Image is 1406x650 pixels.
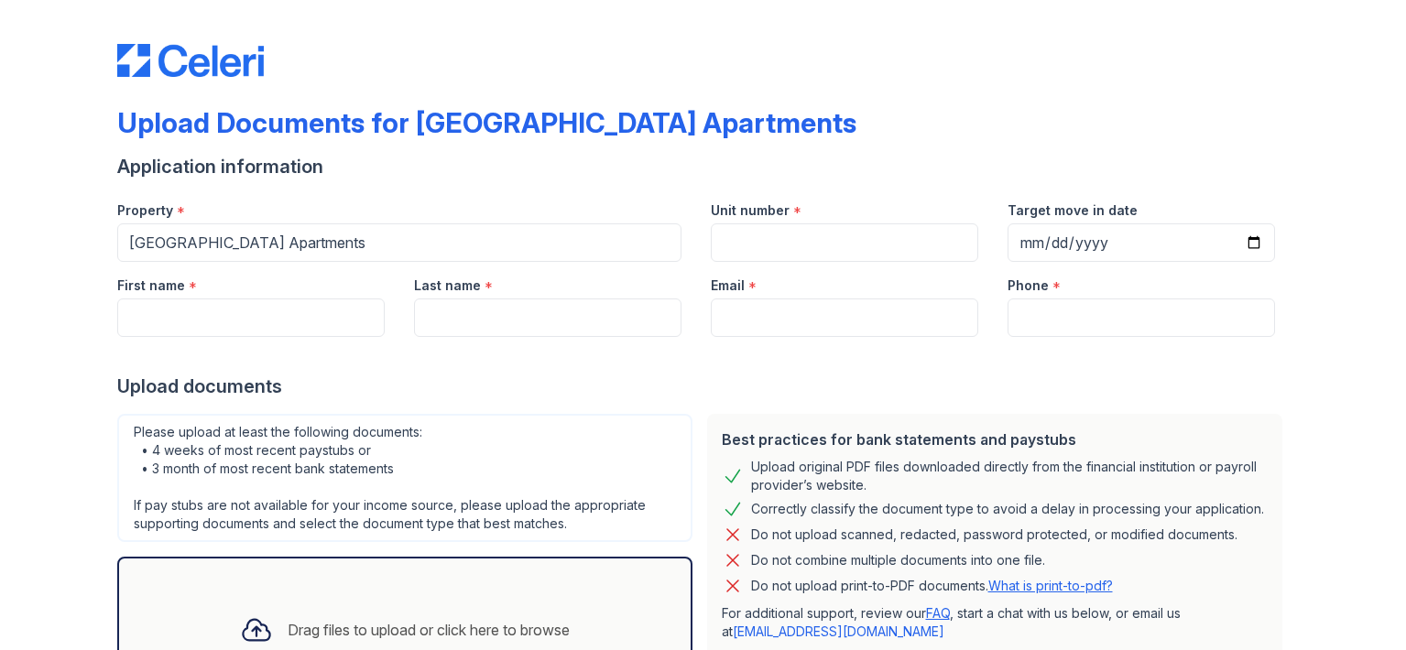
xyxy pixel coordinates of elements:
[751,577,1113,595] p: Do not upload print-to-PDF documents.
[117,374,1290,399] div: Upload documents
[117,44,264,77] img: CE_Logo_Blue-a8612792a0a2168367f1c8372b55b34899dd931a85d93a1a3d3e32e68fde9ad4.png
[751,458,1268,494] div: Upload original PDF files downloaded directly from the financial institution or payroll provider’...
[117,201,173,220] label: Property
[288,619,570,641] div: Drag files to upload or click here to browse
[711,201,790,220] label: Unit number
[117,414,692,542] div: Please upload at least the following documents: • 4 weeks of most recent paystubs or • 3 month of...
[414,276,481,295] label: Last name
[751,498,1264,520] div: Correctly classify the document type to avoid a delay in processing your application.
[751,549,1045,571] div: Do not combine multiple documents into one file.
[117,276,185,295] label: First name
[733,623,944,639] a: [EMAIL_ADDRESS][DOMAIN_NAME]
[751,524,1237,546] div: Do not upload scanned, redacted, password protected, or modified documents.
[711,276,745,295] label: Email
[722,428,1268,450] div: Best practices for bank statements and paystubs
[117,154,1290,179] div: Application information
[926,605,950,621] a: FAQ
[1008,276,1049,295] label: Phone
[1008,201,1138,220] label: Target move in date
[722,604,1268,641] p: For additional support, review our , start a chat with us below, or email us at
[988,578,1113,593] a: What is print-to-pdf?
[117,106,856,139] div: Upload Documents for [GEOGRAPHIC_DATA] Apartments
